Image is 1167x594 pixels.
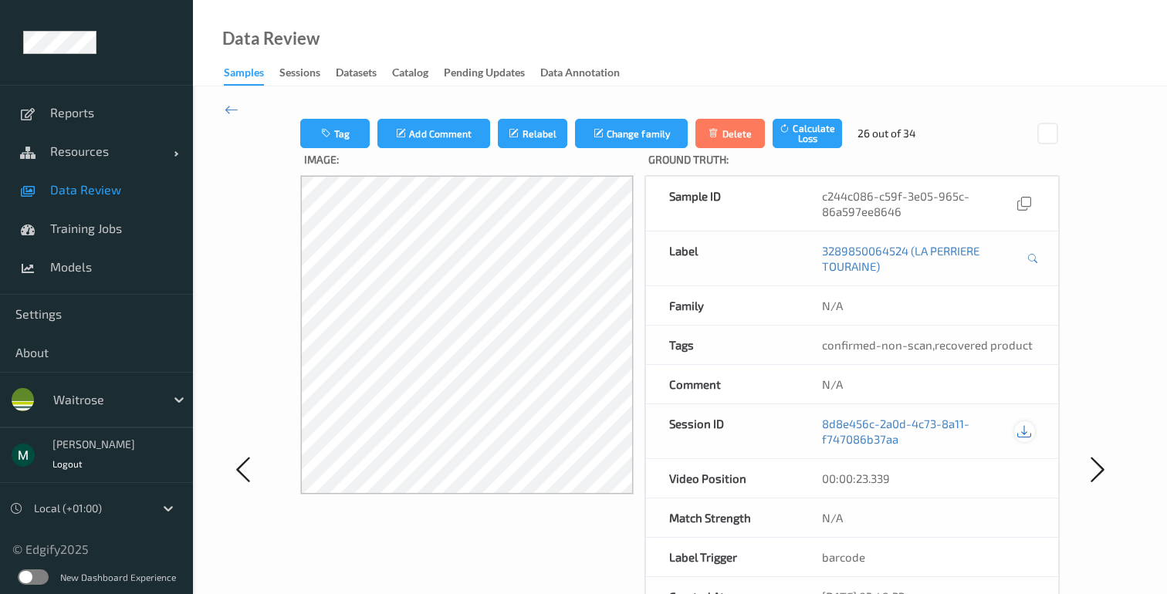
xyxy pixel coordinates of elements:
label: Ground Truth : [644,148,1059,175]
div: Sessions [279,65,320,84]
div: Pending Updates [444,65,525,84]
button: Change family [575,119,688,148]
button: Calculate Loss [773,119,842,148]
a: 3289850064524 (LA PERRIERE TOURAINE) [822,243,1023,274]
span: , [822,338,1033,352]
a: Pending Updates [444,62,540,84]
div: c244c086-c59f-3e05-965c-86a597ee8646 [822,188,1035,219]
button: Add Comment [377,119,490,148]
label: Image: [300,148,634,175]
div: Comment [646,365,799,403]
div: Session ID [646,404,799,458]
a: Sessions [279,62,336,84]
div: Sample ID [646,177,799,231]
div: barcode [799,538,1058,576]
button: Relabel [498,119,567,148]
div: Match Strength [646,498,799,537]
div: Catalog [392,65,428,84]
a: Samples [224,62,279,86]
div: Label Trigger [646,538,799,576]
div: Tags [646,326,799,364]
span: confirmed-non-scan [822,338,932,352]
div: Data Review [222,31,320,46]
a: Data Annotation [540,62,635,84]
div: Family [646,286,799,325]
div: 00:00:23.339 [822,471,1035,486]
div: N/A [799,365,1058,403]
div: N/A [799,286,1058,325]
div: Data Annotation [540,65,620,84]
span: recovered product [935,338,1033,352]
div: Datasets [336,65,377,84]
div: Video Position [646,459,799,498]
a: Catalog [392,62,444,84]
button: Tag [300,119,370,148]
a: 8d8e456c-2a0d-4c73-8a11-f747086b37aa [822,416,1014,447]
div: N/A [799,498,1058,537]
div: Label [646,231,799,285]
div: Samples [224,65,264,86]
a: Datasets [336,62,392,84]
button: Delete [695,119,765,148]
div: 26 out of 34 [857,126,916,141]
